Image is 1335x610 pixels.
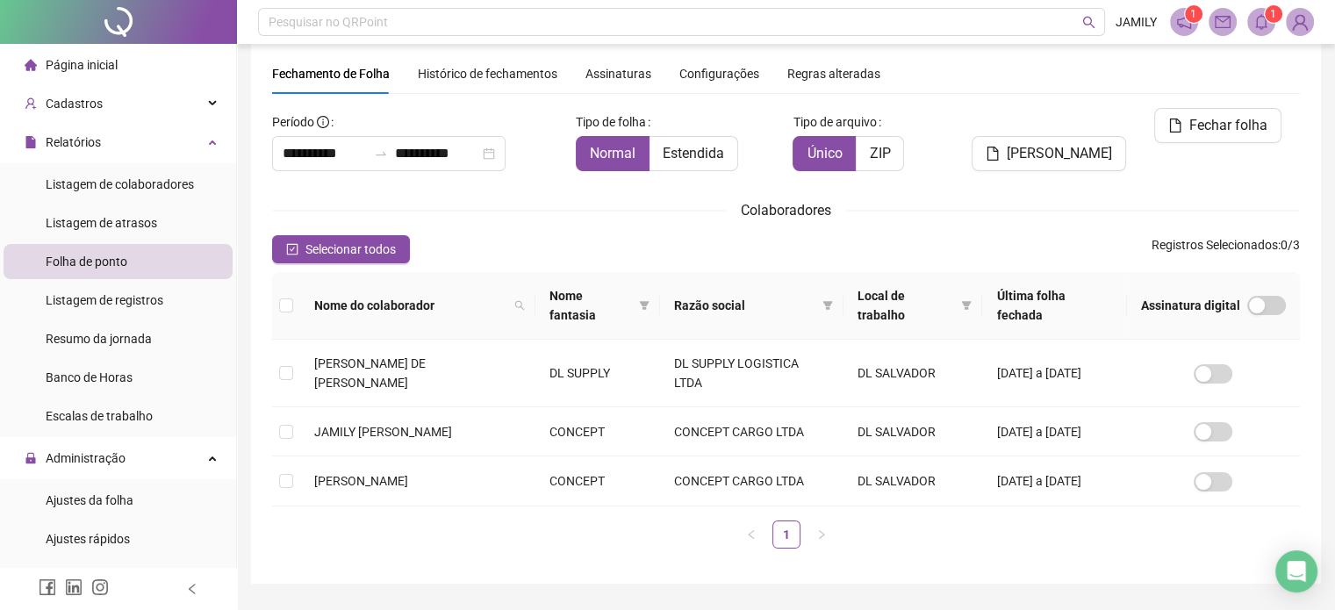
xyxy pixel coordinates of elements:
[843,407,983,456] td: DL SALVADOR
[986,147,1000,161] span: file
[46,370,133,384] span: Banco de Horas
[1265,5,1282,23] sup: 1
[46,135,101,149] span: Relatórios
[576,112,646,132] span: Tipo de folha
[272,115,314,129] span: Período
[660,407,843,456] td: CONCEPT CARGO LTDA
[663,145,724,161] span: Estendida
[1275,550,1317,592] div: Open Intercom Messenger
[272,67,390,81] span: Fechamento de Folha
[39,578,56,596] span: facebook
[585,68,651,80] span: Assinaturas
[843,456,983,506] td: DL SALVADOR
[418,67,557,81] span: Histórico de fechamentos
[314,425,452,439] span: JAMILY [PERSON_NAME]
[46,493,133,507] span: Ajustes da folha
[65,578,83,596] span: linkedin
[511,292,528,319] span: search
[374,147,388,161] span: swap-right
[737,520,765,549] button: left
[816,529,827,540] span: right
[982,407,1127,456] td: [DATE] a [DATE]
[1168,118,1182,133] span: file
[773,521,800,548] a: 1
[286,243,298,255] span: check-square
[1141,296,1240,315] span: Assinatura digital
[807,145,842,161] span: Único
[514,300,525,311] span: search
[1215,14,1231,30] span: mail
[314,474,408,488] span: [PERSON_NAME]
[1154,108,1281,143] button: Fechar folha
[314,296,507,315] span: Nome do colaborador
[25,59,37,71] span: home
[46,532,130,546] span: Ajustes rápidos
[46,177,194,191] span: Listagem de colaboradores
[590,145,635,161] span: Normal
[958,283,975,328] span: filter
[982,272,1127,340] th: Última folha fechada
[635,283,653,328] span: filter
[858,286,955,325] span: Local de trabalho
[660,456,843,506] td: CONCEPT CARGO LTDA
[1176,14,1192,30] span: notification
[972,136,1126,171] button: [PERSON_NAME]
[1287,9,1313,35] img: 86598
[1253,14,1269,30] span: bell
[186,583,198,595] span: left
[374,147,388,161] span: to
[535,407,660,456] td: CONCEPT
[674,296,815,315] span: Razão social
[1152,235,1300,263] span: : 0 / 3
[272,235,410,263] button: Selecionar todos
[793,112,876,132] span: Tipo de arquivo
[305,240,396,259] span: Selecionar todos
[314,356,426,390] span: [PERSON_NAME] DE [PERSON_NAME]
[1270,8,1276,20] span: 1
[961,300,972,311] span: filter
[46,255,127,269] span: Folha de ponto
[822,300,833,311] span: filter
[25,136,37,148] span: file
[746,529,757,540] span: left
[46,58,118,72] span: Página inicial
[1185,5,1202,23] sup: 1
[741,202,831,219] span: Colaboradores
[819,292,836,319] span: filter
[46,293,163,307] span: Listagem de registros
[46,451,126,465] span: Administração
[91,578,109,596] span: instagram
[46,409,153,423] span: Escalas de trabalho
[1152,238,1278,252] span: Registros Selecionados
[535,340,660,407] td: DL SUPPLY
[787,68,880,80] span: Regras alteradas
[869,145,890,161] span: ZIP
[46,97,103,111] span: Cadastros
[1007,143,1112,164] span: [PERSON_NAME]
[807,520,836,549] button: right
[1189,115,1267,136] span: Fechar folha
[549,286,632,325] span: Nome fantasia
[535,456,660,506] td: CONCEPT
[843,340,983,407] td: DL SALVADOR
[639,300,650,311] span: filter
[982,456,1127,506] td: [DATE] a [DATE]
[25,452,37,464] span: lock
[982,340,1127,407] td: [DATE] a [DATE]
[317,116,329,128] span: info-circle
[807,520,836,549] li: Próxima página
[25,97,37,110] span: user-add
[1190,8,1196,20] span: 1
[46,332,152,346] span: Resumo da jornada
[660,340,843,407] td: DL SUPPLY LOGISTICA LTDA
[772,520,800,549] li: 1
[737,520,765,549] li: Página anterior
[1082,16,1095,29] span: search
[1116,12,1157,32] span: JAMILY
[679,68,759,80] span: Configurações
[46,216,157,230] span: Listagem de atrasos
